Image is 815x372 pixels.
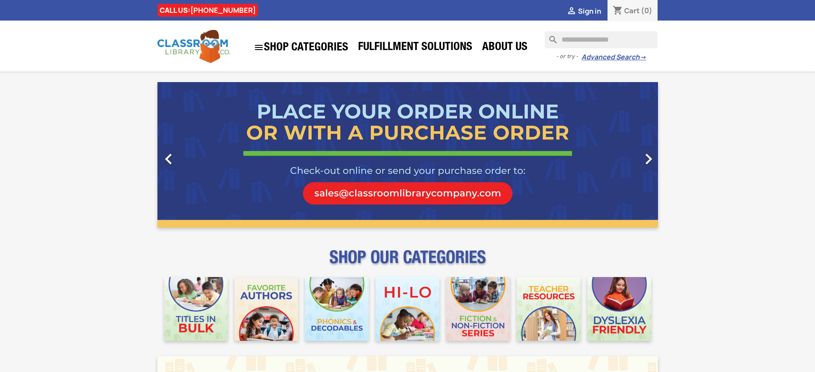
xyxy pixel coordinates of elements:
p: SHOP OUR CATEGORIES [157,255,658,270]
img: CLC_Bulk_Mobile.jpg [164,277,228,341]
span: (0) [641,6,652,15]
div: CALL US: [157,4,258,17]
a: SHOP CATEGORIES [249,38,353,57]
a: About Us [478,39,532,56]
i: shopping_cart [613,6,623,16]
img: Classroom Library Company [157,30,230,63]
span: → [640,53,646,62]
span: - or try - [556,52,581,61]
a: Next [583,82,658,227]
img: CLC_Phonics_And_Decodables_Mobile.jpg [305,277,369,341]
a: [PHONE_NUMBER] [190,6,256,15]
span: Sign in [578,6,601,16]
span: Cart [624,6,640,15]
a: Advanced Search→ [581,53,646,62]
i:  [158,148,179,170]
img: CLC_Dyslexia_Mobile.jpg [587,277,651,341]
img: CLC_Favorite_Authors_Mobile.jpg [234,277,298,341]
img: CLC_Fiction_Nonfiction_Mobile.jpg [446,277,510,341]
a: Previous [157,82,233,227]
i: search [545,31,555,41]
img: CLC_Teacher_Resources_Mobile.jpg [517,277,581,341]
i:  [254,42,264,53]
i:  [566,6,577,17]
a:  Sign in [566,6,601,16]
i:  [638,148,659,170]
a: Fulfillment Solutions [354,39,477,56]
img: CLC_HiLo_Mobile.jpg [376,277,439,341]
input: Search [545,31,658,48]
ul: Carousel container [157,82,658,227]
